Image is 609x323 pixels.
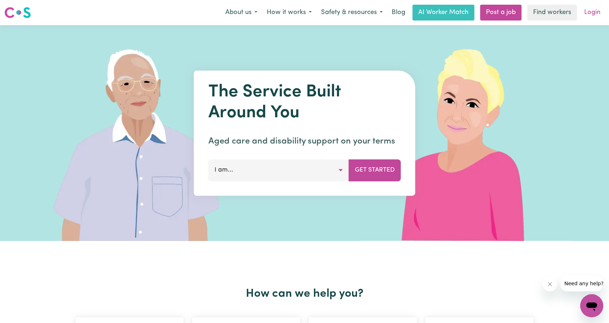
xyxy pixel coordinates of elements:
a: AI Worker Match [412,5,474,21]
a: Blog [387,5,410,21]
a: Post a job [480,5,522,21]
button: Safety & resources [316,5,387,20]
img: Careseekers logo [4,6,31,19]
h2: How can we help you? [71,287,538,301]
p: Aged care and disability support on your terms [208,135,401,148]
h1: The Service Built Around You [208,82,401,123]
button: Get Started [349,159,401,181]
iframe: Button to launch messaging window [580,294,603,317]
a: Careseekers logo [4,4,31,21]
a: Login [580,5,605,21]
iframe: Message from company [560,276,603,291]
button: I am... [208,159,349,181]
button: How it works [262,5,316,20]
iframe: Close message [543,277,557,291]
button: About us [221,5,262,20]
a: Find workers [527,5,577,21]
span: Need any help? [4,5,44,11]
